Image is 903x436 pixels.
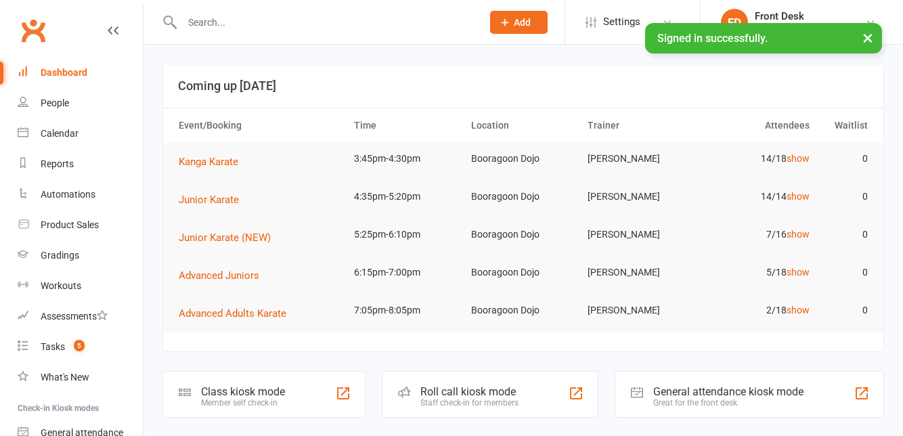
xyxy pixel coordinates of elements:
td: [PERSON_NAME] [581,219,699,250]
div: Calendar [41,128,79,139]
button: Advanced Adults Karate [179,305,296,322]
th: Event/Booking [173,108,348,143]
th: Attendees [699,108,816,143]
div: Workouts [41,280,81,291]
div: Tasks [41,341,65,352]
td: 14/14 [699,181,816,213]
button: × [856,23,880,52]
td: 5/18 [699,257,816,288]
div: People [41,97,69,108]
td: Booragoon Dojo [465,257,582,288]
div: Automations [41,189,95,200]
td: 7:05pm-8:05pm [348,295,465,326]
a: show [787,191,810,202]
div: What's New [41,372,89,383]
a: Product Sales [18,210,143,240]
a: show [787,267,810,278]
span: Signed in successfully. [657,32,768,45]
span: Advanced Juniors [179,269,259,282]
td: 0 [816,295,874,326]
div: Staff check-in for members [420,398,519,408]
th: Time [348,108,465,143]
a: People [18,88,143,118]
div: Emplify Booragoon [755,22,835,35]
span: Settings [603,7,640,37]
div: Assessments [41,311,108,322]
a: Gradings [18,240,143,271]
span: Add [514,17,531,28]
td: 0 [816,257,874,288]
a: Reports [18,149,143,179]
button: Junior Karate [179,192,248,208]
th: Location [465,108,582,143]
a: show [787,153,810,164]
td: Booragoon Dojo [465,143,582,175]
a: Calendar [18,118,143,149]
div: Great for the front desk [653,398,803,408]
td: 14/18 [699,143,816,175]
td: [PERSON_NAME] [581,181,699,213]
div: Roll call kiosk mode [420,385,519,398]
div: Dashboard [41,67,87,78]
td: [PERSON_NAME] [581,295,699,326]
a: Tasks 5 [18,332,143,362]
span: 5 [74,340,85,351]
button: Kanga Karate [179,154,248,170]
div: Member self check-in [201,398,285,408]
button: Add [490,11,548,34]
div: Product Sales [41,219,99,230]
td: 2/18 [699,295,816,326]
a: show [787,229,810,240]
a: Dashboard [18,58,143,88]
a: Workouts [18,271,143,301]
a: Clubworx [16,14,50,47]
span: Junior Karate (NEW) [179,232,271,244]
td: 6:15pm-7:00pm [348,257,465,288]
span: Kanga Karate [179,156,238,168]
div: Class kiosk mode [201,385,285,398]
h3: Coming up [DATE] [178,79,868,93]
td: [PERSON_NAME] [581,257,699,288]
div: Reports [41,158,74,169]
a: What's New [18,362,143,393]
a: Assessments [18,301,143,332]
div: Gradings [41,250,79,261]
td: Booragoon Dojo [465,219,582,250]
div: Front Desk [755,10,835,22]
td: [PERSON_NAME] [581,143,699,175]
th: Trainer [581,108,699,143]
span: Advanced Adults Karate [179,307,286,320]
td: 3:45pm-4:30pm [348,143,465,175]
th: Waitlist [816,108,874,143]
span: Junior Karate [179,194,239,206]
td: 0 [816,143,874,175]
a: Automations [18,179,143,210]
td: 4:35pm-5:20pm [348,181,465,213]
button: Advanced Juniors [179,267,269,284]
td: 7/16 [699,219,816,250]
td: 0 [816,219,874,250]
button: Junior Karate (NEW) [179,230,280,246]
input: Search... [178,13,472,32]
td: Booragoon Dojo [465,295,582,326]
td: Booragoon Dojo [465,181,582,213]
div: FD [721,9,748,36]
td: 0 [816,181,874,213]
td: 5:25pm-6:10pm [348,219,465,250]
div: General attendance kiosk mode [653,385,803,398]
a: show [787,305,810,315]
